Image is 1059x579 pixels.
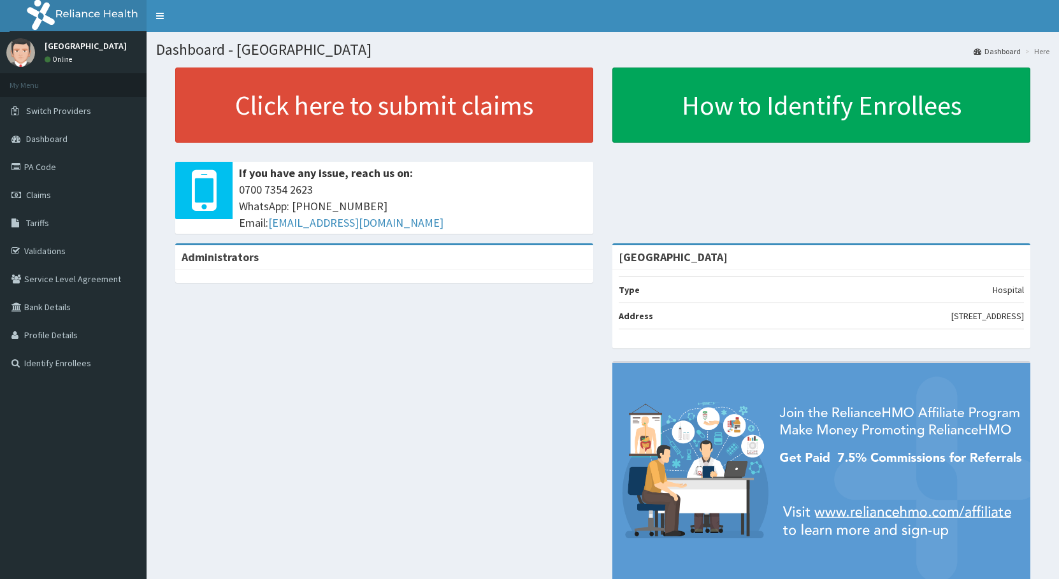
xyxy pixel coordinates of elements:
p: Hospital [993,283,1024,296]
h1: Dashboard - [GEOGRAPHIC_DATA] [156,41,1049,58]
span: Tariffs [26,217,49,229]
a: Click here to submit claims [175,68,593,143]
span: Switch Providers [26,105,91,117]
a: Online [45,55,75,64]
a: Dashboard [974,46,1021,57]
span: Claims [26,189,51,201]
li: Here [1022,46,1049,57]
a: [EMAIL_ADDRESS][DOMAIN_NAME] [268,215,443,230]
b: If you have any issue, reach us on: [239,166,413,180]
span: Dashboard [26,133,68,145]
span: 0700 7354 2623 WhatsApp: [PHONE_NUMBER] Email: [239,182,587,231]
strong: [GEOGRAPHIC_DATA] [619,250,728,264]
a: How to Identify Enrollees [612,68,1030,143]
p: [GEOGRAPHIC_DATA] [45,41,127,50]
b: Address [619,310,653,322]
b: Administrators [182,250,259,264]
b: Type [619,284,640,296]
img: User Image [6,38,35,67]
p: [STREET_ADDRESS] [951,310,1024,322]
